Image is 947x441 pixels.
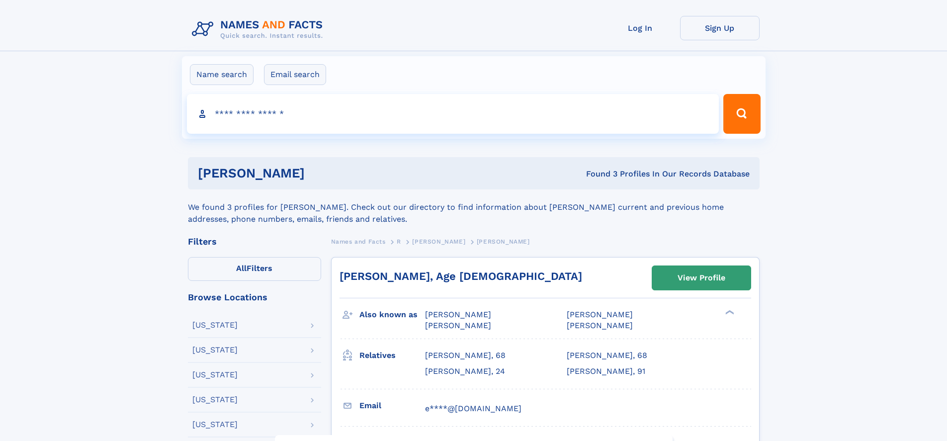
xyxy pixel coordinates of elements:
[192,346,238,354] div: [US_STATE]
[188,189,760,225] div: We found 3 profiles for [PERSON_NAME]. Check out our directory to find information about [PERSON_...
[331,235,386,248] a: Names and Facts
[187,94,719,134] input: search input
[188,293,321,302] div: Browse Locations
[192,371,238,379] div: [US_STATE]
[198,167,445,179] h1: [PERSON_NAME]
[359,397,425,414] h3: Email
[567,350,647,361] a: [PERSON_NAME], 68
[192,321,238,329] div: [US_STATE]
[359,347,425,364] h3: Relatives
[445,169,750,179] div: Found 3 Profiles In Our Records Database
[601,16,680,40] a: Log In
[723,309,735,316] div: ❯
[236,264,247,273] span: All
[723,94,760,134] button: Search Button
[192,396,238,404] div: [US_STATE]
[359,306,425,323] h3: Also known as
[425,350,506,361] a: [PERSON_NAME], 68
[567,366,645,377] a: [PERSON_NAME], 91
[340,270,582,282] a: [PERSON_NAME], Age [DEMOGRAPHIC_DATA]
[188,237,321,246] div: Filters
[425,366,505,377] a: [PERSON_NAME], 24
[425,321,491,330] span: [PERSON_NAME]
[192,421,238,429] div: [US_STATE]
[412,235,465,248] a: [PERSON_NAME]
[425,310,491,319] span: [PERSON_NAME]
[567,321,633,330] span: [PERSON_NAME]
[264,64,326,85] label: Email search
[678,266,725,289] div: View Profile
[397,235,401,248] a: R
[412,238,465,245] span: [PERSON_NAME]
[680,16,760,40] a: Sign Up
[188,257,321,281] label: Filters
[567,310,633,319] span: [PERSON_NAME]
[190,64,254,85] label: Name search
[188,16,331,43] img: Logo Names and Facts
[397,238,401,245] span: R
[652,266,751,290] a: View Profile
[477,238,530,245] span: [PERSON_NAME]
